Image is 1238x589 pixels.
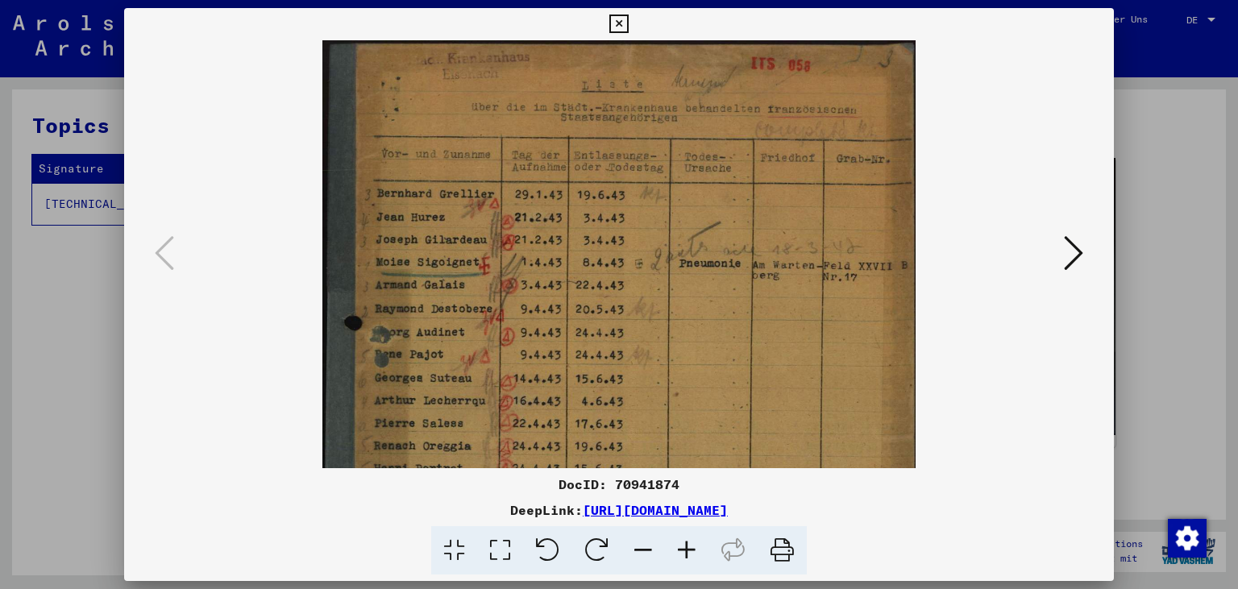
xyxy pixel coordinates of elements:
[124,475,1115,494] div: DocID: 70941874
[1168,519,1207,558] img: Zustimmung ändern
[124,500,1115,520] div: DeepLink:
[1167,518,1206,557] div: Zustimmung ändern
[583,502,728,518] a: [URL][DOMAIN_NAME]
